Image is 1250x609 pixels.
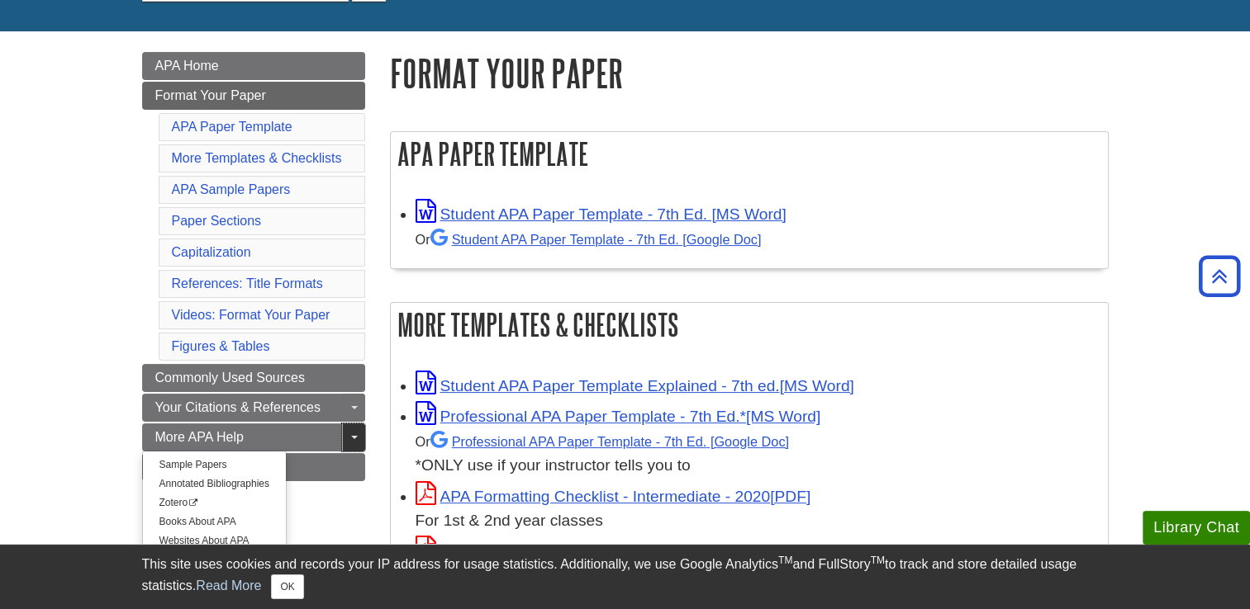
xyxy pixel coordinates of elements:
[155,371,305,385] span: Commonly Used Sources
[172,182,291,196] a: APA Sample Papers
[143,512,286,531] a: Books About APA
[172,245,251,259] a: Capitalization
[1193,265,1246,287] a: Back to Top
[416,232,762,247] small: Or
[142,364,365,392] a: Commonly Used Sources
[142,52,365,481] div: Guide Page Menu
[155,400,321,414] span: Your Citations & References
[416,488,811,505] a: Link opens in new window
[416,434,789,449] small: Or
[142,394,365,422] a: Your Citations & References
[172,214,262,228] a: Paper Sections
[416,377,854,394] a: Link opens in new window
[142,52,365,80] a: APA Home
[155,88,266,102] span: Format Your Paper
[188,498,198,507] i: This link opens in a new window
[142,423,365,451] a: More APA Help
[143,493,286,512] a: Zotero
[155,430,244,444] span: More APA Help
[172,151,342,165] a: More Templates & Checklists
[416,542,792,559] a: Link opens in new window
[1143,511,1250,545] button: Library Chat
[416,205,787,223] a: Link opens in new window
[142,82,365,110] a: Format Your Paper
[142,555,1109,599] div: This site uses cookies and records your IP address for usage statistics. Additionally, we use Goo...
[143,531,286,550] a: Websites About APA
[778,555,792,566] sup: TM
[143,456,286,474] a: Sample Papers
[196,578,261,592] a: Read More
[416,509,1100,533] div: For 1st & 2nd year classes
[391,303,1108,347] h2: More Templates & Checklists
[172,339,270,353] a: Figures & Tables
[416,429,1100,478] div: *ONLY use if your instructor tells you to
[172,308,330,322] a: Videos: Format Your Paper
[155,59,219,73] span: APA Home
[391,132,1108,176] h2: APA Paper Template
[430,232,762,247] a: Student APA Paper Template - 7th Ed. [Google Doc]
[430,434,789,449] a: Professional APA Paper Template - 7th Ed.
[172,120,292,134] a: APA Paper Template
[172,276,323,290] a: References: Title Formats
[271,574,303,599] button: Close
[390,52,1109,94] h1: Format Your Paper
[416,408,821,425] a: Link opens in new window
[143,474,286,493] a: Annotated Bibliographies
[871,555,885,566] sup: TM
